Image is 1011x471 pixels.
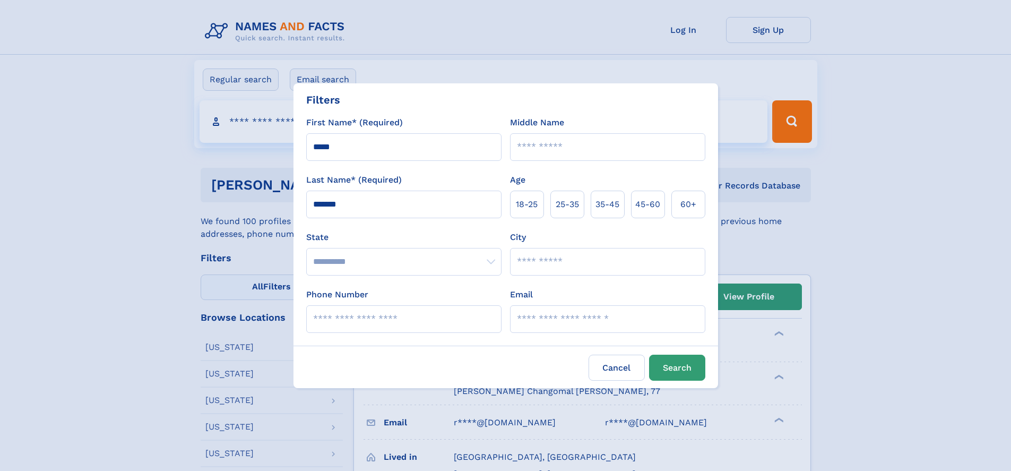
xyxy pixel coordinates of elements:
[306,174,402,186] label: Last Name* (Required)
[510,174,525,186] label: Age
[510,116,564,129] label: Middle Name
[306,288,368,301] label: Phone Number
[680,198,696,211] span: 60+
[589,355,645,381] label: Cancel
[649,355,705,381] button: Search
[306,231,502,244] label: State
[510,231,526,244] label: City
[510,288,533,301] label: Email
[635,198,660,211] span: 45‑60
[556,198,579,211] span: 25‑35
[516,198,538,211] span: 18‑25
[306,92,340,108] div: Filters
[595,198,619,211] span: 35‑45
[306,116,403,129] label: First Name* (Required)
